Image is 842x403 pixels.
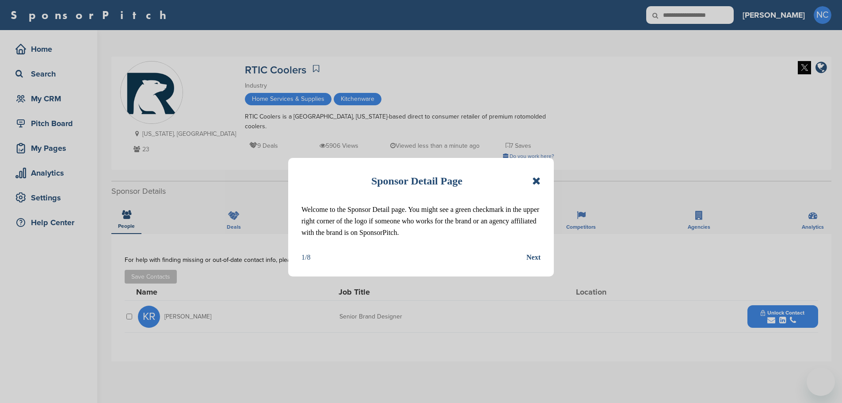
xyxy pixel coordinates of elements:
button: Next [526,252,541,263]
iframe: Button to launch messaging window [807,368,835,396]
div: 1/8 [301,252,310,263]
p: Welcome to the Sponsor Detail page. You might see a green checkmark in the upper right corner of ... [301,204,541,238]
h1: Sponsor Detail Page [371,171,462,191]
